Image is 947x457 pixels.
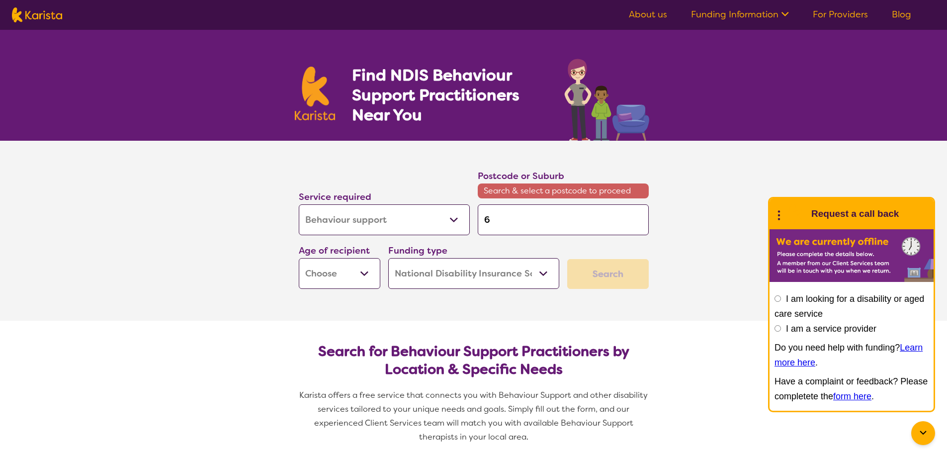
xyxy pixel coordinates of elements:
[299,245,370,257] label: Age of recipient
[478,170,564,182] label: Postcode or Suburb
[478,204,649,235] input: Type
[785,204,805,224] img: Karista
[478,183,649,198] span: Search & select a postcode to proceed
[299,191,371,203] label: Service required
[813,8,868,20] a: For Providers
[833,391,871,401] a: form here
[770,229,934,282] img: Karista offline chat form to request call back
[562,54,653,141] img: behaviour-support
[691,8,789,20] a: Funding Information
[775,340,929,370] p: Do you need help with funding? .
[811,206,899,221] h1: Request a call back
[295,67,336,120] img: Karista logo
[307,343,641,378] h2: Search for Behaviour Support Practitioners by Location & Specific Needs
[892,8,911,20] a: Blog
[12,7,62,22] img: Karista logo
[352,65,544,125] h1: Find NDIS Behaviour Support Practitioners Near You
[786,324,876,334] label: I am a service provider
[629,8,667,20] a: About us
[775,374,929,404] p: Have a complaint or feedback? Please completete the .
[388,245,447,257] label: Funding type
[775,294,924,319] label: I am looking for a disability or aged care service
[295,388,653,444] p: Karista offers a free service that connects you with Behaviour Support and other disability servi...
